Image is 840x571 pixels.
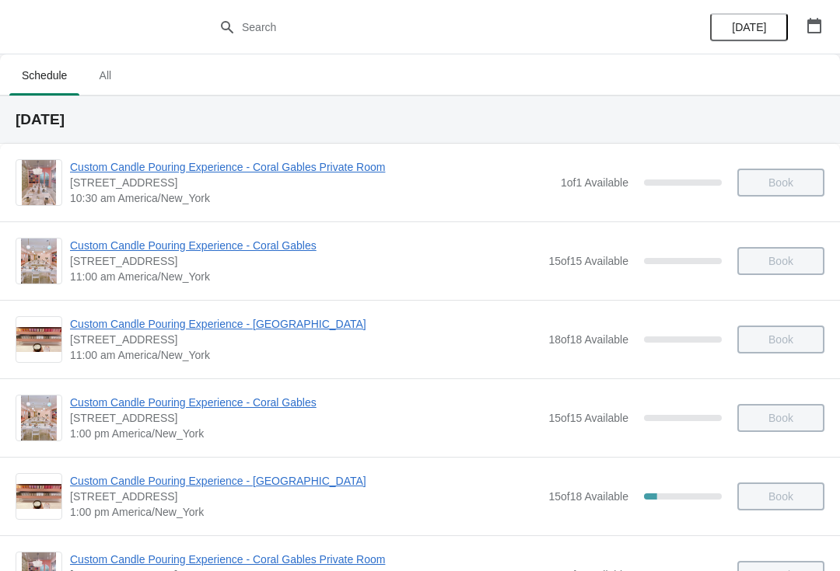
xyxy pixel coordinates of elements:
span: Custom Candle Pouring Experience - Coral Gables [70,238,541,253]
span: [STREET_ADDRESS] [70,175,553,190]
span: [STREET_ADDRESS] [70,332,541,347]
span: 11:00 am America/New_York [70,347,541,363]
span: Custom Candle Pouring Experience - Coral Gables Private Room [70,159,553,175]
span: [STREET_ADDRESS] [70,253,541,269]
img: Custom Candle Pouring Experience - Coral Gables Private Room | 154 Giralda Avenue, Coral Gables, ... [22,160,56,205]
span: [STREET_ADDRESS] [70,410,541,426]
span: 15 of 15 Available [548,255,628,267]
span: 11:00 am America/New_York [70,269,541,284]
span: 15 of 15 Available [548,412,628,424]
span: Custom Candle Pouring Experience - Coral Gables Private Room [70,552,553,567]
span: Custom Candle Pouring Experience - [GEOGRAPHIC_DATA] [70,473,541,489]
img: Custom Candle Pouring Experience - Coral Gables | 154 Giralda Avenue, Coral Gables, FL, USA | 1:0... [21,395,58,440]
span: 18 of 18 Available [548,333,628,346]
h2: [DATE] [16,112,824,127]
img: Custom Candle Pouring Experience - Fort Lauderdale | 914 East Las Olas Boulevard, Fort Lauderdale... [16,484,61,510]
span: Schedule [9,61,79,89]
img: Custom Candle Pouring Experience - Coral Gables | 154 Giralda Avenue, Coral Gables, FL, USA | 11:... [21,238,58,284]
button: [DATE] [710,13,788,41]
span: 15 of 18 Available [548,490,628,503]
span: Custom Candle Pouring Experience - Coral Gables [70,395,541,410]
span: 1:00 pm America/New_York [70,504,541,520]
span: 10:30 am America/New_York [70,190,553,206]
span: Custom Candle Pouring Experience - [GEOGRAPHIC_DATA] [70,316,541,332]
img: Custom Candle Pouring Experience - Fort Lauderdale | 914 East Las Olas Boulevard, Fort Lauderdale... [16,327,61,353]
span: [DATE] [732,21,766,33]
span: 1 of 1 Available [561,176,628,189]
span: All [86,61,124,89]
input: Search [241,13,630,41]
span: [STREET_ADDRESS] [70,489,541,504]
span: 1:00 pm America/New_York [70,426,541,441]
